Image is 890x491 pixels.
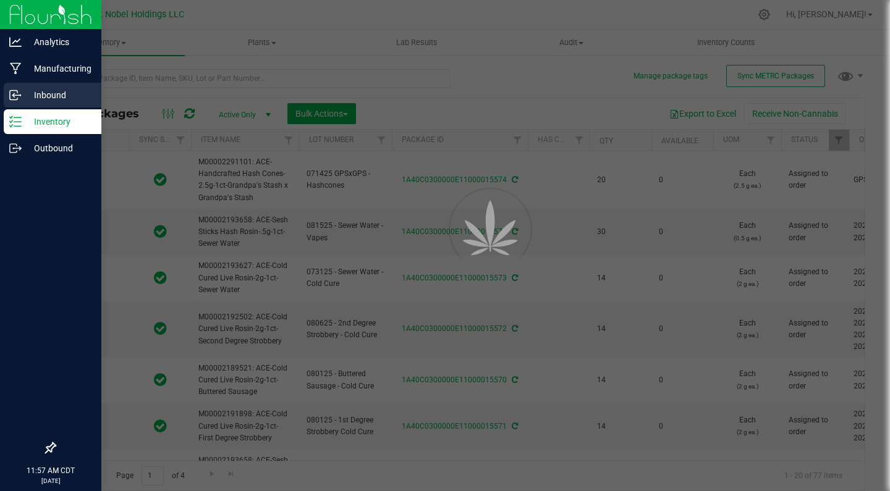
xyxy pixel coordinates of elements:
[9,62,22,75] inline-svg: Manufacturing
[6,476,96,485] p: [DATE]
[12,392,49,429] iframe: Resource center
[9,89,22,101] inline-svg: Inbound
[6,465,96,476] p: 11:57 AM CDT
[22,35,96,49] p: Analytics
[36,390,51,405] iframe: Resource center unread badge
[22,141,96,156] p: Outbound
[9,115,22,128] inline-svg: Inventory
[22,114,96,129] p: Inventory
[9,36,22,48] inline-svg: Analytics
[9,142,22,154] inline-svg: Outbound
[22,61,96,76] p: Manufacturing
[22,88,96,103] p: Inbound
